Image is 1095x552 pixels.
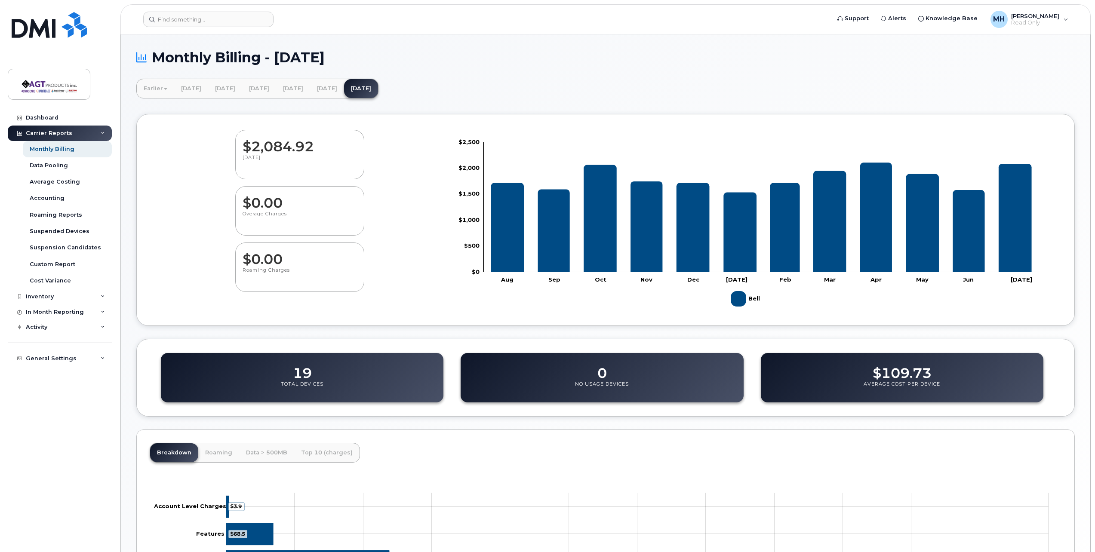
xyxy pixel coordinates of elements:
tspan: Sep [548,276,560,282]
a: [DATE] [276,79,310,98]
a: [DATE] [310,79,344,98]
a: Top 10 (charges) [294,443,360,462]
dd: $0.00 [243,243,357,267]
tspan: Jun [963,276,974,282]
tspan: Features [196,530,225,537]
tspan: $3.9 [230,503,242,509]
a: Breakdown [150,443,198,462]
p: [DATE] [243,154,357,170]
dd: 0 [597,357,607,381]
tspan: $1,500 [458,190,480,197]
tspan: $2,000 [458,164,480,171]
tspan: $68.5 [230,530,245,537]
tspan: Aug [501,276,514,282]
a: [DATE] [174,79,208,98]
a: Data > 500MB [239,443,294,462]
tspan: $2,500 [458,138,480,145]
tspan: Mar [824,276,836,282]
g: Bell [491,163,1032,272]
tspan: May [916,276,929,282]
a: [DATE] [344,79,378,98]
h1: Monthly Billing - [DATE] [136,50,1075,65]
tspan: $1,000 [458,216,480,223]
tspan: Apr [870,276,882,282]
g: Legend [731,288,762,310]
g: Bell [731,288,762,310]
tspan: Dec [687,276,700,282]
p: Average Cost Per Device [864,381,940,396]
dd: $109.73 [873,357,932,381]
dd: 19 [293,357,312,381]
dd: $0.00 [243,187,357,211]
p: Overage Charges [243,211,357,226]
p: No Usage Devices [575,381,629,396]
tspan: Nov [641,276,653,282]
dd: $2,084.92 [243,130,357,154]
a: [DATE] [242,79,276,98]
tspan: [DATE] [1011,276,1032,282]
p: Roaming Charges [243,267,357,282]
tspan: $0 [472,268,480,275]
tspan: $500 [464,242,480,249]
g: Chart [458,138,1039,310]
a: [DATE] [208,79,242,98]
tspan: [DATE] [726,276,747,282]
tspan: Account Level Charges [154,503,226,509]
a: Earlier [137,79,174,98]
tspan: Oct [595,276,606,282]
tspan: Feb [779,276,791,282]
p: Total Devices [281,381,323,396]
a: Roaming [198,443,239,462]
